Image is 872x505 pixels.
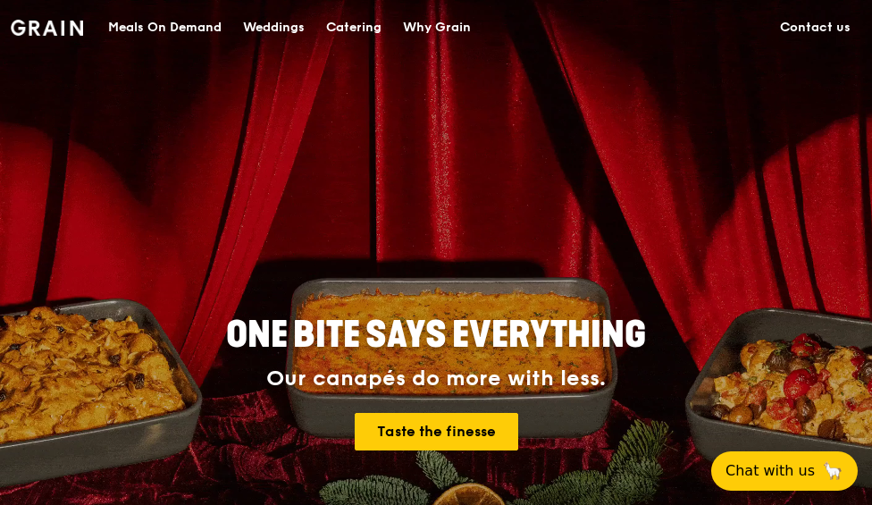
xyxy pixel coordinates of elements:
[315,1,392,55] a: Catering
[403,1,471,55] div: Why Grain
[711,451,858,491] button: Chat with us🦙
[232,1,315,55] a: Weddings
[108,1,222,55] div: Meals On Demand
[11,20,83,36] img: Grain
[822,460,843,482] span: 🦙
[725,460,815,482] span: Chat with us
[355,413,518,450] a: Taste the finesse
[769,1,861,55] a: Contact us
[326,1,381,55] div: Catering
[145,366,728,391] div: Our canapés do more with less.
[226,314,646,357] span: ONE BITE SAYS EVERYTHING
[243,1,305,55] div: Weddings
[392,1,482,55] a: Why Grain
